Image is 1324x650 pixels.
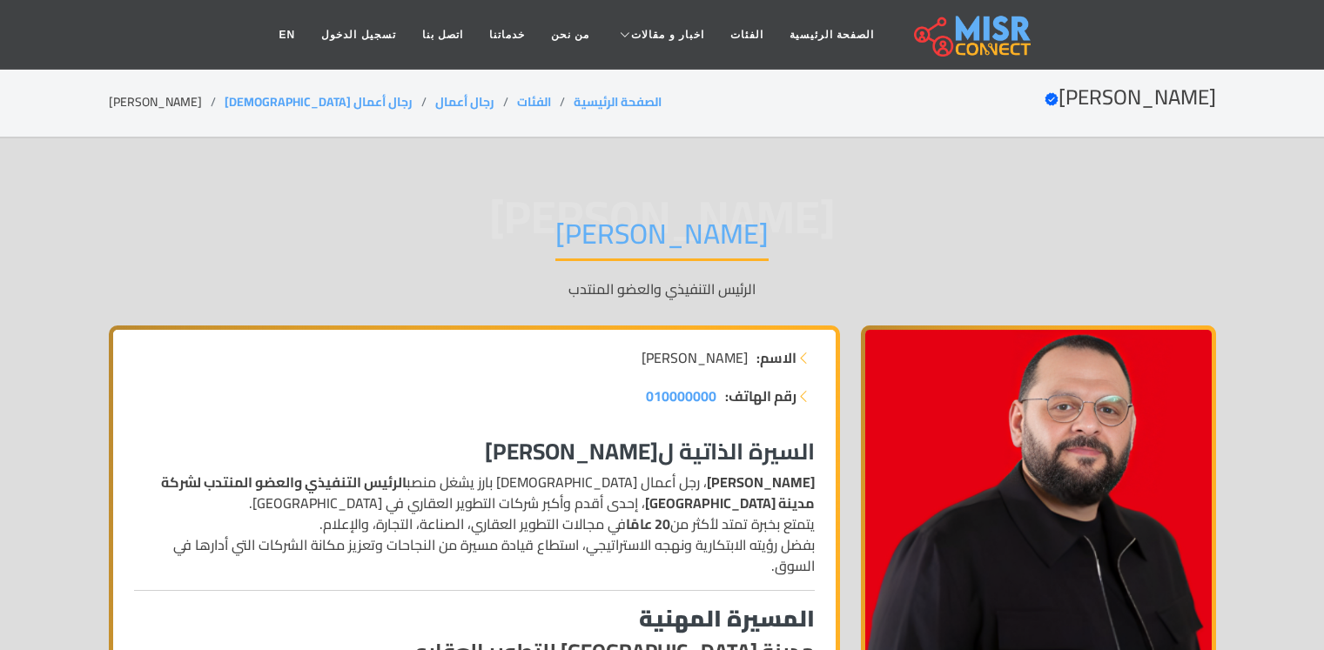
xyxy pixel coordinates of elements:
[225,90,413,113] a: رجال أعمال [DEMOGRAPHIC_DATA]
[756,347,796,368] strong: الاسم:
[725,385,796,406] strong: رقم الهاتف:
[717,18,776,51] a: الفئات
[161,469,815,516] strong: الرئيس التنفيذي والعضو المنتدب لشركة مدينة [GEOGRAPHIC_DATA]
[631,27,704,43] span: اخبار و مقالات
[538,18,602,51] a: من نحن
[602,18,717,51] a: اخبار و مقالات
[134,438,815,465] h3: السيرة الذاتية ل[PERSON_NAME]
[639,597,815,640] strong: المسيرة المهنية
[914,13,1031,57] img: main.misr_connect
[555,217,769,261] h1: [PERSON_NAME]
[308,18,408,51] a: تسجيل الدخول
[776,18,887,51] a: الصفحة الرئيسية
[626,511,670,537] strong: 20 عامًا
[574,90,662,113] a: الصفحة الرئيسية
[435,90,494,113] a: رجال أعمال
[409,18,476,51] a: اتصل بنا
[517,90,551,113] a: الفئات
[1045,85,1216,111] h2: [PERSON_NAME]
[707,469,815,495] strong: [PERSON_NAME]
[646,385,716,406] a: 010000000
[1045,92,1059,106] svg: Verified account
[109,278,1216,299] p: الرئيس التنفيذي والعضو المنتدب
[642,347,748,368] span: [PERSON_NAME]
[266,18,309,51] a: EN
[134,472,815,576] p: ، رجل أعمال [DEMOGRAPHIC_DATA] بارز يشغل منصب ، إحدى أقدم وأكبر شركات التطوير العقاري في [GEOGRAP...
[476,18,538,51] a: خدماتنا
[646,383,716,409] span: 010000000
[109,93,225,111] li: [PERSON_NAME]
